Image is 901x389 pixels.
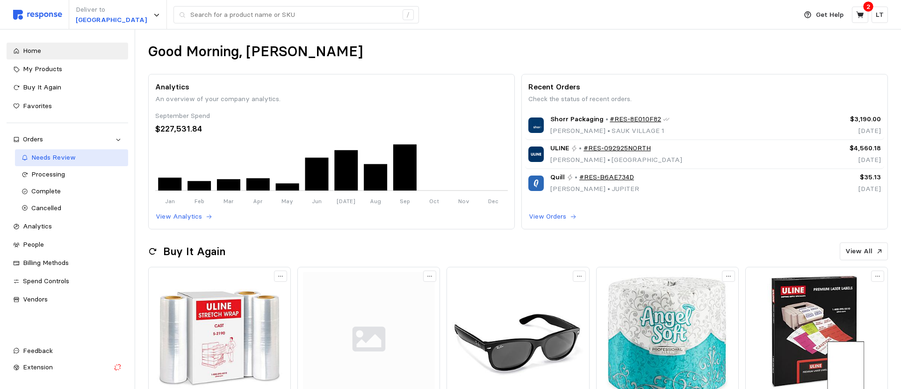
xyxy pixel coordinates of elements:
[7,255,128,272] a: Billing Methods
[528,147,544,162] img: ULINE
[155,211,213,222] button: View Analytics
[866,1,871,12] p: 2
[337,198,355,205] tspan: [DATE]
[31,187,61,195] span: Complete
[253,198,263,205] tspan: Apr
[312,198,322,205] tspan: Jun
[528,117,544,133] img: Shorr Packaging
[876,10,884,20] p: LT
[584,143,651,154] a: #RES-092925NORTH
[840,242,888,260] button: View All
[872,7,888,23] button: LT
[23,240,44,249] span: People
[163,244,225,259] h2: Buy It Again
[403,9,414,21] div: /
[798,184,881,194] p: [DATE]
[165,198,175,205] tspan: Jan
[223,198,234,205] tspan: Mar
[23,295,48,303] span: Vendors
[155,94,508,104] p: An overview of your company analytics.
[195,198,204,205] tspan: Feb
[148,43,363,61] h1: Good Morning, [PERSON_NAME]
[550,143,569,154] span: ULINE
[23,363,53,371] span: Extension
[7,343,128,360] button: Feedback
[798,143,881,154] p: $4,560.18
[7,98,128,115] a: Favorites
[15,200,129,217] a: Cancelled
[23,258,69,267] span: Billing Methods
[190,7,397,23] input: Search for a product name or SKU
[605,155,612,164] span: •
[7,131,128,148] a: Orders
[429,198,439,205] tspan: Oct
[15,149,129,166] a: Needs Review
[7,273,128,290] a: Spend Controls
[528,211,577,222] button: View Orders
[579,172,634,183] a: #RES-B6AE734D
[550,126,670,136] p: [PERSON_NAME] SAUK VILLAGE 1
[605,184,612,193] span: •
[7,79,128,96] a: Buy It Again
[575,172,577,183] p: •
[23,346,53,355] span: Feedback
[458,198,469,205] tspan: Nov
[798,155,881,165] p: [DATE]
[23,222,52,230] span: Analytics
[579,143,582,154] p: •
[7,43,128,59] a: Home
[31,170,65,178] span: Processing
[528,94,881,104] p: Check the status of recent orders.
[605,126,612,135] span: •
[23,83,61,91] span: Buy It Again
[798,114,881,125] p: $3,190.00
[799,6,849,24] button: Get Help
[23,46,41,55] span: Home
[550,155,682,165] p: [PERSON_NAME] [GEOGRAPHIC_DATA]
[7,218,128,235] a: Analytics
[76,15,147,25] p: [GEOGRAPHIC_DATA]
[7,359,128,376] button: Extension
[816,10,843,20] p: Get Help
[400,198,410,205] tspan: Sep
[155,81,508,93] p: Analytics
[281,198,293,205] tspan: May
[550,114,604,125] span: Shorr Packaging
[7,61,128,78] a: My Products
[488,198,498,205] tspan: Dec
[156,212,202,222] p: View Analytics
[13,10,62,20] img: svg%3e
[529,212,566,222] p: View Orders
[23,277,69,285] span: Spend Controls
[23,65,62,73] span: My Products
[528,81,881,93] p: Recent Orders
[31,204,61,212] span: Cancelled
[7,291,128,308] a: Vendors
[550,184,639,194] p: [PERSON_NAME] JUPITER
[550,172,565,183] span: Quill
[7,236,128,253] a: People
[605,114,608,125] p: •
[15,166,129,183] a: Processing
[798,172,881,183] p: $35.13
[798,126,881,136] p: [DATE]
[155,123,508,135] div: $227,531.84
[845,246,872,257] p: View All
[15,183,129,200] a: Complete
[610,114,661,125] a: #RES-8E010F82
[528,176,544,191] img: Quill
[31,153,76,161] span: Needs Review
[155,111,508,121] div: September Spend
[76,5,147,15] p: Deliver to
[370,198,381,205] tspan: Aug
[23,134,112,145] div: Orders
[23,102,52,110] span: Favorites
